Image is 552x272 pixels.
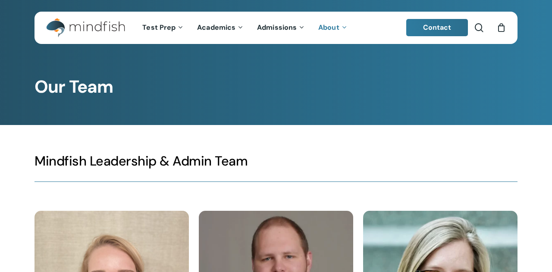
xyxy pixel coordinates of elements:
[251,24,312,31] a: Admissions
[191,24,251,31] a: Academics
[197,23,235,32] span: Academics
[136,12,354,44] nav: Main Menu
[496,23,506,32] a: Cart
[136,24,191,31] a: Test Prep
[406,19,468,36] a: Contact
[142,23,176,32] span: Test Prep
[34,12,517,44] header: Main Menu
[312,24,354,31] a: About
[34,153,517,169] h3: Mindfish Leadership & Admin Team
[34,77,517,97] h1: Our Team
[257,23,297,32] span: Admissions
[423,23,452,32] span: Contact
[318,23,339,32] span: About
